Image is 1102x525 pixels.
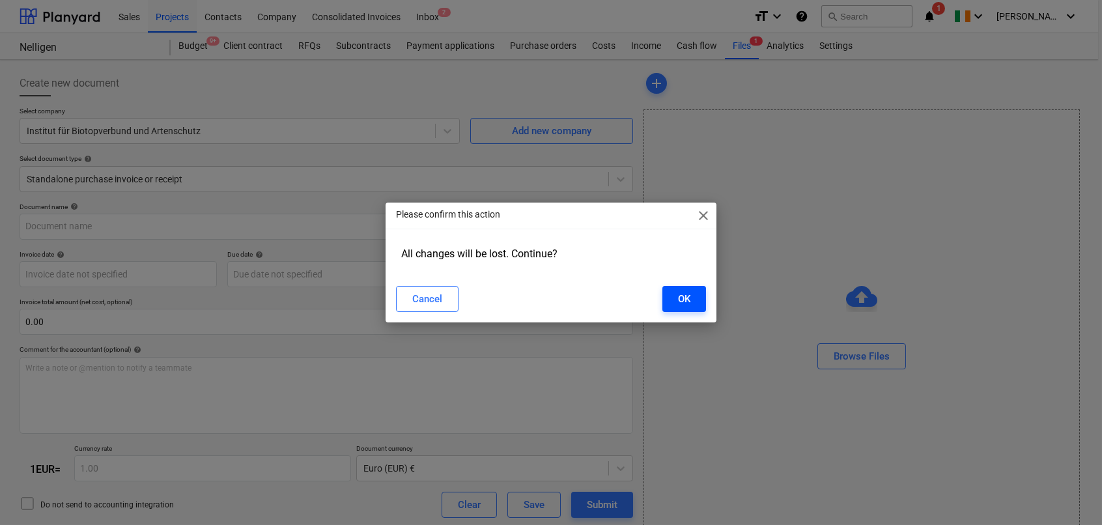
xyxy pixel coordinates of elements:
[396,242,706,265] div: All changes will be lost. Continue?
[696,208,711,223] span: close
[396,286,459,312] button: Cancel
[396,208,500,221] p: Please confirm this action
[1037,462,1102,525] iframe: Chat Widget
[412,291,442,307] div: Cancel
[662,286,706,312] button: OK
[678,291,690,307] div: OK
